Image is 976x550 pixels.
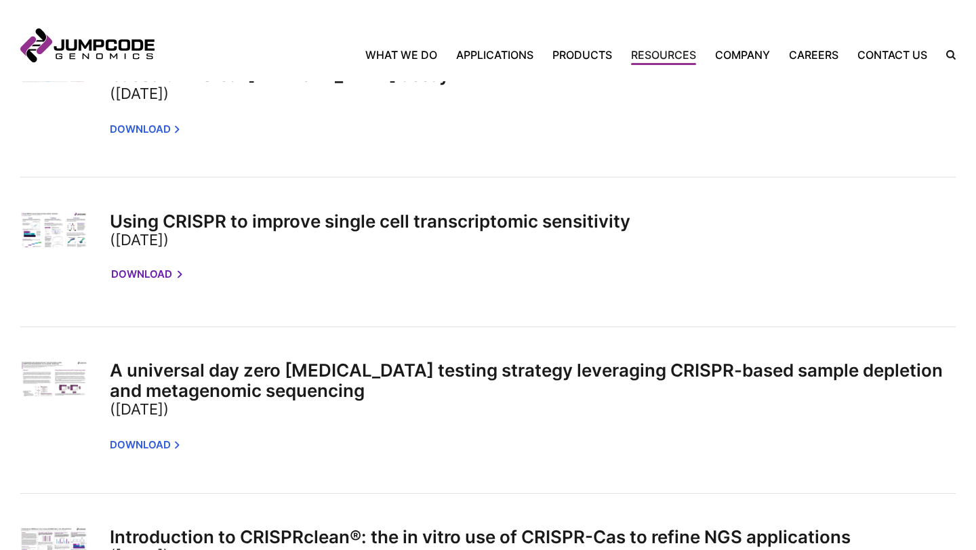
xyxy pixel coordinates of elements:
a: Careers [779,47,848,63]
a: Download [110,431,180,459]
a: Resources [622,47,706,63]
a: Download [110,116,180,144]
a: A universal day zero [MEDICAL_DATA] testing strategy leveraging CRISPR-based sample depletion and... [110,360,956,418]
a: Download [111,261,181,289]
a: Company [706,47,779,63]
label: Search the site. [937,50,956,60]
a: What We Do [365,47,447,63]
a: Products [543,47,622,63]
nav: Primary Navigation [155,47,937,63]
a: Contact Us [848,47,937,63]
a: Applications [447,47,543,63]
a: Using CRISPR to improve single cell transcriptomic sensitivity([DATE]) [110,211,956,249]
